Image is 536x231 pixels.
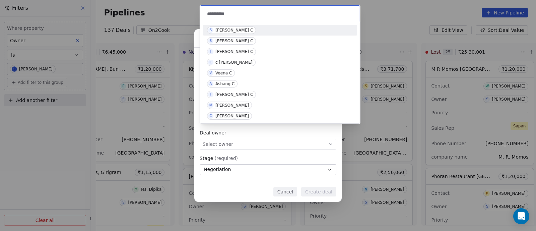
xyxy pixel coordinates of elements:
div: C [209,60,212,65]
div: [PERSON_NAME] [215,103,249,108]
div: M [209,103,212,108]
div: I [210,49,211,54]
div: [PERSON_NAME] [215,114,249,118]
div: Ashang C [215,81,234,86]
div: c [PERSON_NAME] [215,60,253,65]
div: C [209,113,212,119]
div: [PERSON_NAME] C [215,49,253,54]
div: S [210,27,212,33]
div: A [209,81,212,86]
div: [PERSON_NAME] C [215,28,253,33]
div: [PERSON_NAME] C [215,39,253,43]
div: V [209,70,212,76]
div: I [210,92,211,97]
div: [PERSON_NAME] C [215,92,253,97]
div: S [210,38,212,44]
div: Veena C [215,71,232,75]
